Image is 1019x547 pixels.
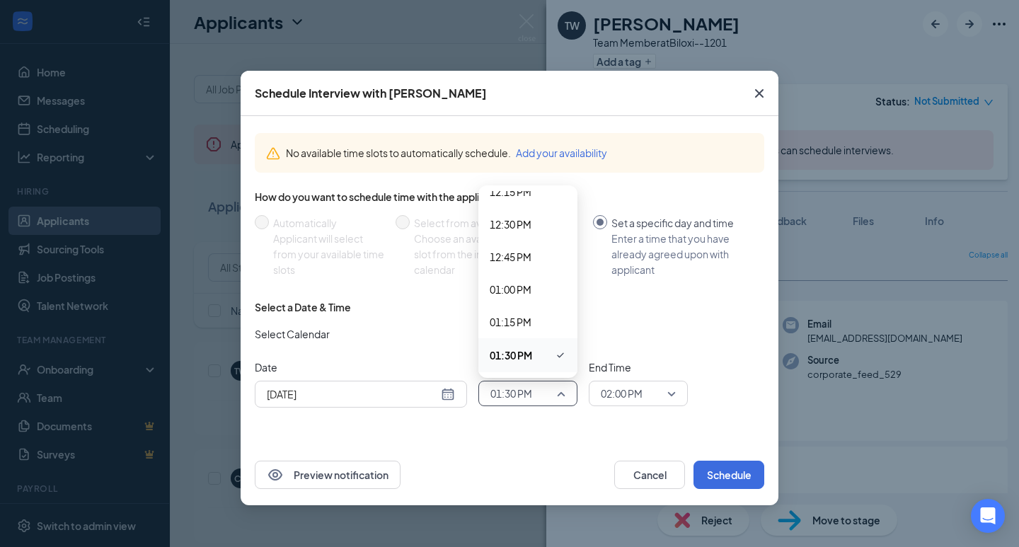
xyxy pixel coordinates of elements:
[255,300,351,314] div: Select a Date & Time
[266,146,280,161] svg: Warning
[286,145,753,161] div: No available time slots to automatically schedule.
[490,383,532,404] span: 01:30 PM
[589,359,688,375] span: End Time
[611,231,753,277] div: Enter a time that you have already agreed upon with applicant
[740,71,778,116] button: Close
[414,215,582,231] div: Select from availability
[255,86,487,101] div: Schedule Interview with [PERSON_NAME]
[693,461,764,489] button: Schedule
[614,461,685,489] button: Cancel
[601,383,643,404] span: 02:00 PM
[273,215,384,231] div: Automatically
[255,326,330,342] span: Select Calendar
[255,461,401,489] button: EyePreview notification
[414,231,582,277] div: Choose an available day and time slot from the interview lead’s calendar
[751,85,768,102] svg: Cross
[490,249,531,265] span: 12:45 PM
[255,190,764,204] div: How do you want to schedule time with the applicant?
[490,347,532,363] span: 01:30 PM
[267,466,284,483] svg: Eye
[273,231,384,277] div: Applicant will select from your available time slots
[971,499,1005,533] div: Open Intercom Messenger
[490,184,531,200] span: 12:15 PM
[267,386,438,402] input: Sep 18, 2025
[490,217,531,232] span: 12:30 PM
[255,359,467,375] span: Date
[490,314,531,330] span: 01:15 PM
[516,145,607,161] button: Add your availability
[611,215,753,231] div: Set a specific day and time
[555,347,566,364] svg: Checkmark
[490,282,531,297] span: 01:00 PM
